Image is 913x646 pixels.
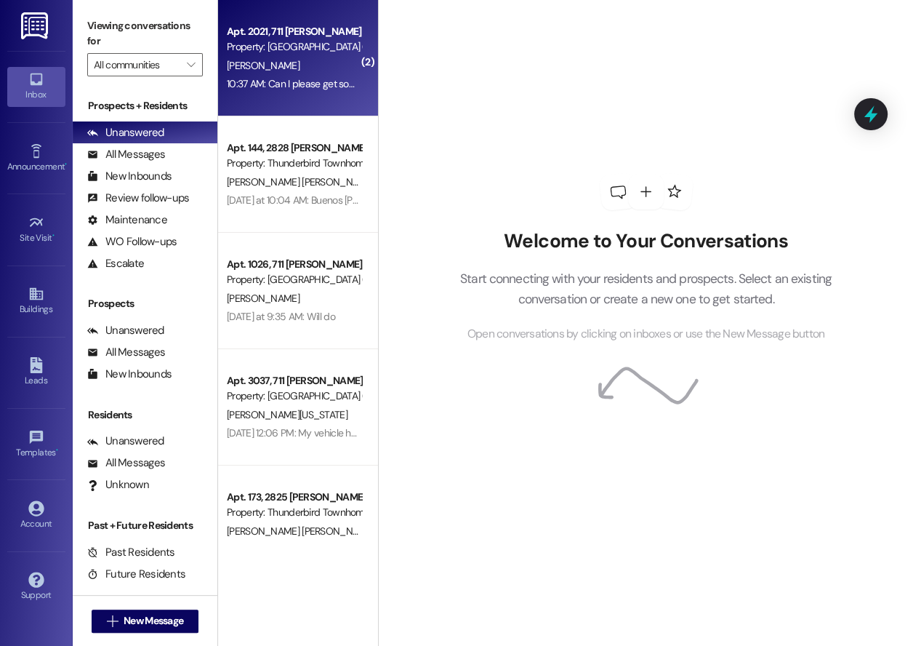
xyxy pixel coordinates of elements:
div: Unanswered [87,323,164,338]
div: [DATE] 4:10 PM: Disculpe el [PERSON_NAME] acondicionado no está enfriando me lo puede checar maña... [227,543,830,556]
a: Templates • [7,425,65,464]
span: [PERSON_NAME] [PERSON_NAME] [227,175,374,188]
div: 10:37 AM: Can I please get someone here quick [227,77,425,90]
div: Property: [GEOGRAPHIC_DATA] (4027) [227,388,361,404]
input: All communities [94,53,180,76]
span: New Message [124,613,183,629]
div: Residents [73,407,217,423]
div: Unanswered [87,434,164,449]
span: [PERSON_NAME][US_STATE] [227,408,347,421]
img: ResiDesk Logo [21,12,51,39]
div: Prospects + Residents [73,98,217,113]
div: Apt. 3037, 711 [PERSON_NAME] E [227,373,361,388]
span: [PERSON_NAME] [227,59,299,72]
a: Inbox [7,67,65,106]
label: Viewing conversations for [87,15,203,53]
div: Property: [GEOGRAPHIC_DATA] (4027) [227,272,361,287]
p: Start connecting with your residents and prospects. Select an existing conversation or create a n... [438,268,854,310]
div: Past + Future Residents [73,518,217,533]
span: Open conversations by clicking on inboxes or use the New Message button [467,325,824,343]
span: • [65,159,67,170]
div: Property: Thunderbird Townhomes (4001) [227,505,361,520]
div: Future Residents [87,567,185,582]
a: Support [7,567,65,607]
i:  [187,59,195,71]
div: Apt. 144, 2828 [PERSON_NAME] [227,140,361,156]
div: New Inbounds [87,367,172,382]
i:  [107,615,118,627]
div: Review follow-ups [87,191,189,206]
div: Escalate [87,256,144,271]
div: WO Follow-ups [87,234,177,250]
a: Leads [7,353,65,392]
div: Apt. 2021, 711 [PERSON_NAME] C [227,24,361,39]
div: Property: [GEOGRAPHIC_DATA] (4027) [227,39,361,55]
div: New Inbounds [87,169,172,184]
div: Apt. 173, 2825 [PERSON_NAME] [227,490,361,505]
div: Past Residents [87,545,175,560]
div: Apt. 1026, 711 [PERSON_NAME] D [227,257,361,272]
div: Property: Thunderbird Townhomes (4001) [227,156,361,171]
h2: Welcome to Your Conversations [438,230,854,253]
div: All Messages [87,455,165,471]
a: Buildings [7,282,65,321]
div: All Messages [87,147,165,162]
span: • [52,231,55,241]
div: Prospects [73,296,217,311]
div: Maintenance [87,212,167,228]
div: Unanswered [87,125,164,140]
span: • [56,445,58,455]
a: Account [7,496,65,535]
span: [PERSON_NAME] [PERSON_NAME] [227,525,374,538]
span: [PERSON_NAME] [227,292,299,305]
button: New Message [92,610,199,633]
div: All Messages [87,345,165,360]
a: Site Visit • [7,210,65,250]
div: [DATE] 12:06 PM: My vehicle has updated moving permit. Blue Pontiac Torrent [227,426,551,439]
div: Unknown [87,477,149,493]
div: [DATE] at 9:35 AM: Will do [227,310,335,323]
